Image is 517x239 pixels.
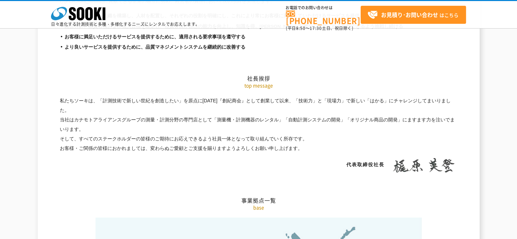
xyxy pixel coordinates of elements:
[51,22,200,26] p: 日々進化する計測技術と多種・多様化するニーズにレンタルでお応えします。
[346,161,384,167] span: 代表取締役社長
[60,129,458,204] h2: 事業拠点一覧
[286,6,361,10] span: お電話でのお問い合わせは
[60,44,458,51] li: より良いサービスを提供するために、品質マネジメントシステムを継続的に改善する
[60,34,458,41] li: お客様に満足いただけるサービスを提供するために、適用される要求事項を遵守する
[60,204,458,211] p: base
[60,82,458,89] p: top message
[60,96,458,153] p: 私たちソーキは、「計測技術で新しい世紀を創造したい」を原点に[DATE]『創紀商会』として創業して以来、「技術力」と「現場力」で新しい「はかる」にチャレンジしてまいりました。 当社はカナモトアラ...
[286,11,361,24] a: [PHONE_NUMBER]
[286,25,353,31] span: (平日 ～ 土日、祝日除く)
[361,6,466,24] a: お見積り･お問い合わせはこちら
[367,10,459,20] span: はこちら
[296,25,306,31] span: 8:50
[310,25,322,31] span: 17:30
[390,158,458,173] img: 梶原 英登
[381,11,438,19] strong: お見積り･お問い合わせ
